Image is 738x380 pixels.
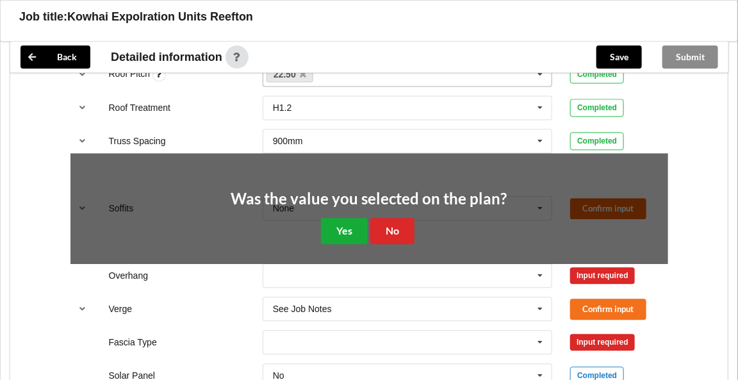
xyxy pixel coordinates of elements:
button: reference-toggle [70,129,95,153]
label: Roof Pitch [109,69,152,79]
div: Completed [570,99,624,117]
label: Verge [109,304,133,314]
button: Back [20,45,90,69]
div: No [273,371,284,380]
h3: Job title: [19,10,67,24]
label: Roof Treatment [109,103,171,113]
span: Detailed information [111,51,222,63]
h2: Was the value you selected on the plan? [231,189,507,209]
a: 22.50 [266,67,314,82]
button: reference-toggle [70,297,95,320]
label: Overhang [109,270,148,281]
button: No [370,218,414,244]
button: Yes [321,218,368,244]
div: H1.2 [273,103,292,112]
div: 900mm [273,136,303,145]
button: Confirm input [570,299,646,320]
h3: Kowhai Expolration Units Reefton [67,10,253,24]
label: Fascia Type [109,337,157,347]
button: reference-toggle [70,96,95,119]
div: See Job Notes [273,304,332,313]
button: Save [596,45,642,69]
div: Completed [570,132,624,150]
div: Completed [570,65,624,83]
button: reference-toggle [70,63,95,86]
div: Input required [570,267,635,284]
label: Truss Spacing [109,136,166,146]
div: Input required [570,334,635,351]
